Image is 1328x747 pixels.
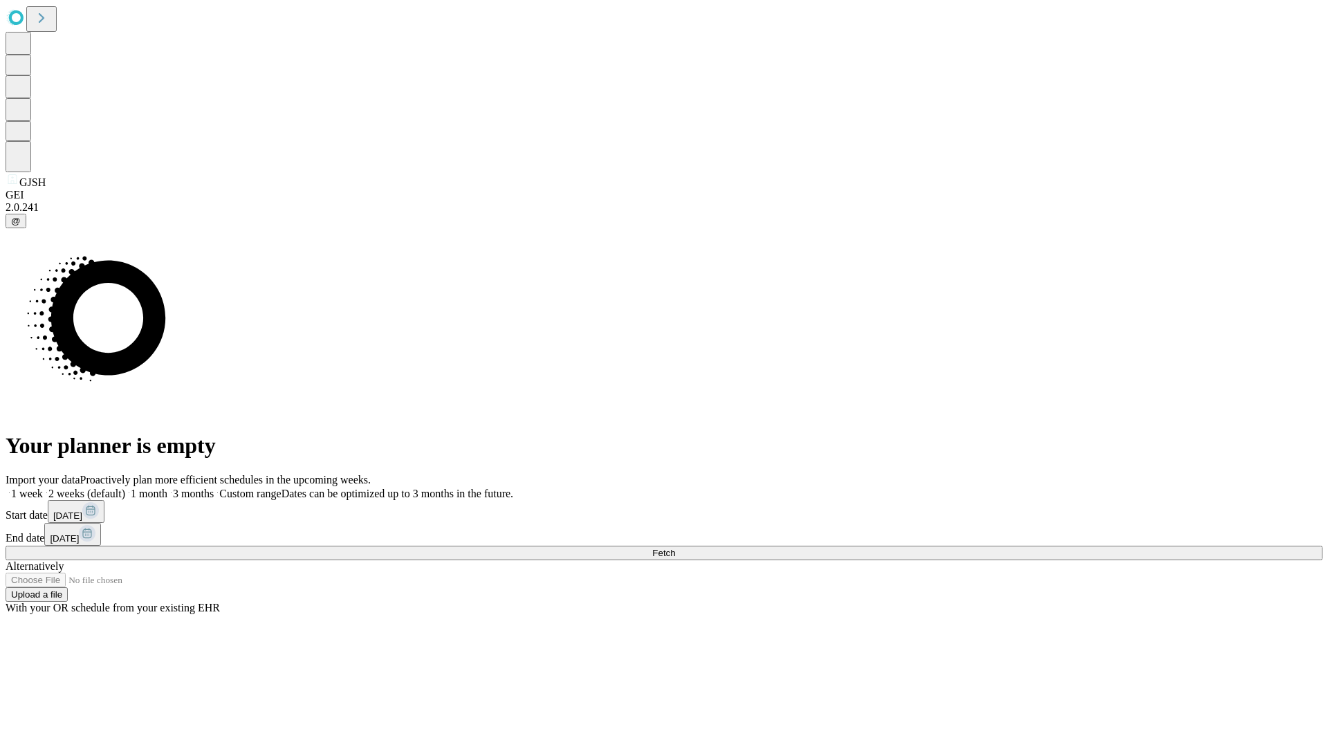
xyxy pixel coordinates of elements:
span: 3 months [173,488,214,499]
button: [DATE] [44,523,101,546]
span: Proactively plan more efficient schedules in the upcoming weeks. [80,474,371,486]
span: Dates can be optimized up to 3 months in the future. [282,488,513,499]
button: Upload a file [6,587,68,602]
button: Fetch [6,546,1322,560]
span: [DATE] [50,533,79,544]
span: 1 month [131,488,167,499]
span: Custom range [219,488,281,499]
div: 2.0.241 [6,201,1322,214]
span: [DATE] [53,510,82,521]
button: [DATE] [48,500,104,523]
span: 2 weeks (default) [48,488,125,499]
div: GEI [6,189,1322,201]
span: @ [11,216,21,226]
button: @ [6,214,26,228]
span: Import your data [6,474,80,486]
span: With your OR schedule from your existing EHR [6,602,220,614]
span: Alternatively [6,560,64,572]
div: End date [6,523,1322,546]
h1: Your planner is empty [6,433,1322,459]
div: Start date [6,500,1322,523]
span: GJSH [19,176,46,188]
span: 1 week [11,488,43,499]
span: Fetch [652,548,675,558]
